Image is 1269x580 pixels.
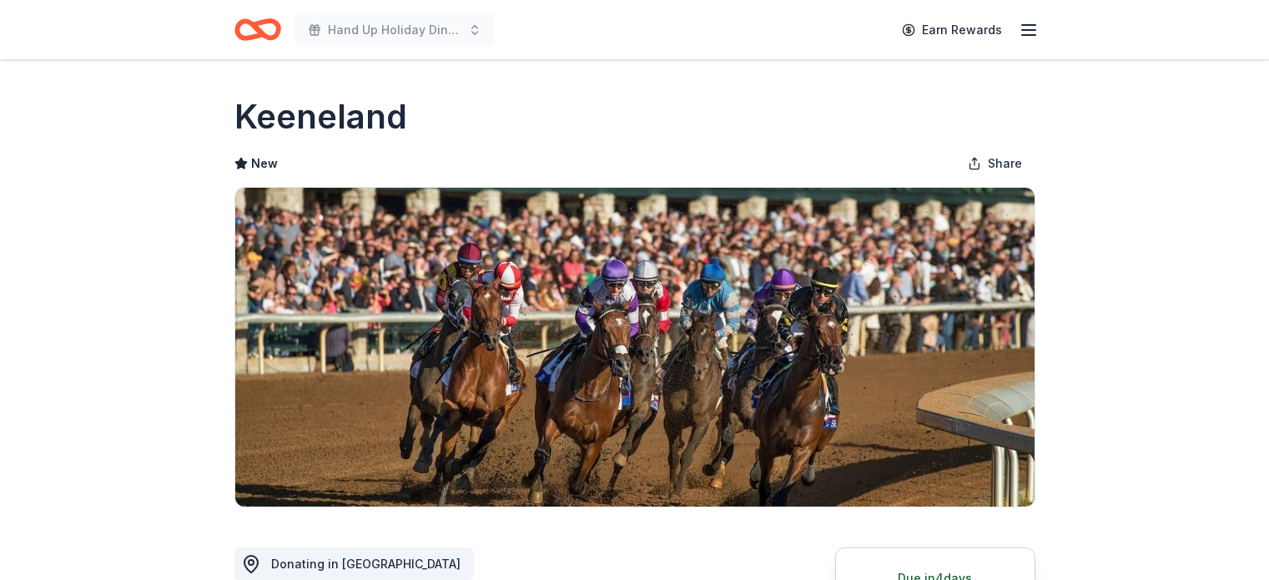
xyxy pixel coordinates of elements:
[954,147,1035,180] button: Share
[251,154,278,174] span: New
[892,15,1012,45] a: Earn Rewards
[271,557,461,571] span: Donating in [GEOGRAPHIC_DATA]
[295,13,495,47] button: Hand Up Holiday Dinner and Auction
[988,154,1022,174] span: Share
[234,93,407,140] h1: Keeneland
[234,10,281,49] a: Home
[328,20,461,40] span: Hand Up Holiday Dinner and Auction
[235,188,1035,507] img: Image for Keeneland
